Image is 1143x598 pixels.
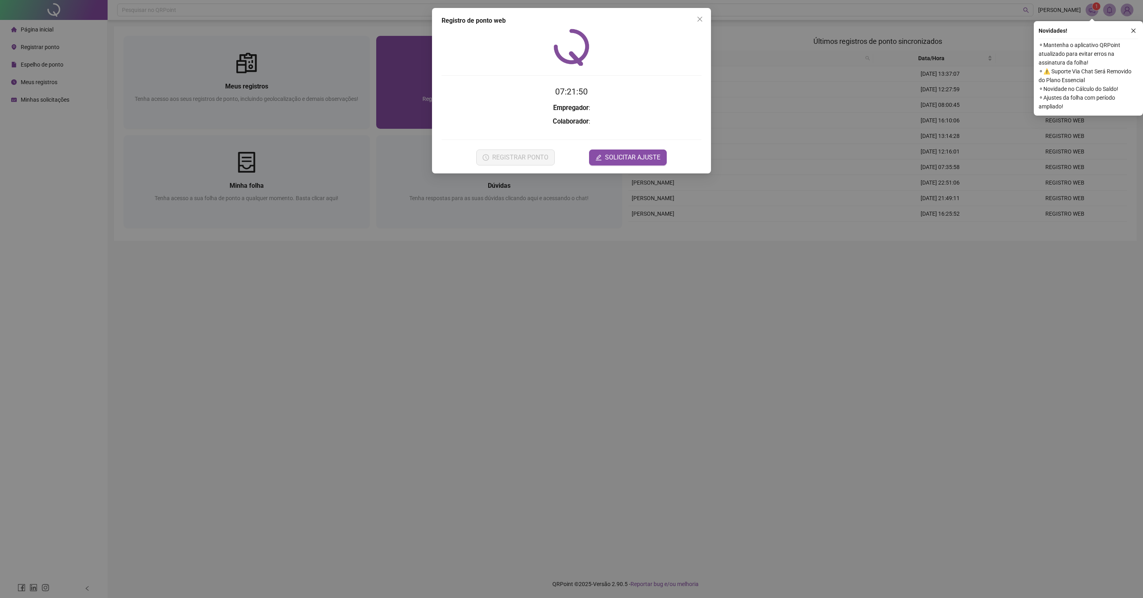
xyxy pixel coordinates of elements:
[442,116,701,127] h3: :
[693,13,706,26] button: Close
[1039,26,1067,35] span: Novidades !
[442,103,701,113] h3: :
[1039,67,1138,85] span: ⚬ ⚠️ Suporte Via Chat Será Removido do Plano Essencial
[605,153,660,162] span: SOLICITAR AJUSTE
[697,16,703,22] span: close
[595,154,602,161] span: edit
[1039,85,1138,93] span: ⚬ Novidade no Cálculo do Saldo!
[442,16,701,26] div: Registro de ponto web
[476,149,555,165] button: REGISTRAR PONTO
[1039,93,1138,111] span: ⚬ Ajustes da folha com período ampliado!
[1131,28,1136,33] span: close
[589,149,667,165] button: editSOLICITAR AJUSTE
[553,118,589,125] strong: Colaborador
[555,87,588,96] time: 07:21:50
[1039,41,1138,67] span: ⚬ Mantenha o aplicativo QRPoint atualizado para evitar erros na assinatura da folha!
[554,29,589,66] img: QRPoint
[553,104,589,112] strong: Empregador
